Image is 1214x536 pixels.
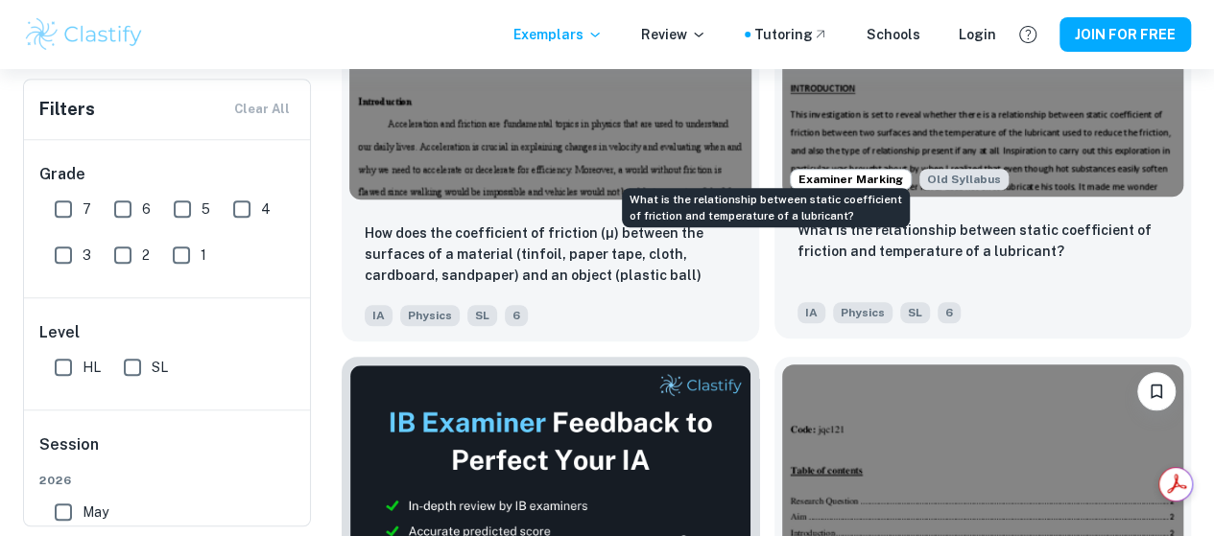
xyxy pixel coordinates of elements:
img: Clastify logo [23,15,145,54]
p: Exemplars [513,24,603,45]
span: 1 [201,245,206,266]
h6: Filters [39,96,95,123]
span: SL [152,357,168,378]
div: Starting from the May 2025 session, the Physics IA requirements have changed. It's OK to refer to... [919,169,1009,190]
h6: Level [39,321,297,344]
span: SL [900,302,930,323]
span: Examiner Marking [791,171,911,188]
span: 3 [83,245,91,266]
span: Physics [400,305,460,326]
h6: Session [39,433,297,472]
button: Help and Feedback [1012,18,1044,51]
span: Physics [833,302,893,323]
span: 5 [202,198,210,220]
span: HL [83,357,101,378]
span: 4 [261,198,271,220]
span: 6 [938,302,961,323]
a: Tutoring [754,24,828,45]
span: 2026 [39,472,297,489]
button: JOIN FOR FREE [1059,17,1191,52]
span: 2 [142,245,150,266]
span: IA [365,305,393,326]
h6: Grade [39,163,297,186]
span: SL [467,305,497,326]
div: What is the relationship between static coefficient of friction and temperature of a lubricant? [622,188,910,227]
p: How does the coefficient of friction (µ) between the surfaces of a material (tinfoil, paper tape,... [365,222,736,288]
p: Review [641,24,706,45]
span: 7 [83,198,91,220]
span: 6 [142,198,151,220]
span: Old Syllabus [919,169,1009,190]
span: 6 [505,305,528,326]
span: IA [797,302,825,323]
a: Login [959,24,996,45]
button: Please log in to bookmark exemplars [1137,372,1176,410]
a: Schools [867,24,920,45]
p: What is the relationship between static coefficient of friction and temperature of a lubricant? [797,220,1169,262]
span: May [83,501,108,523]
